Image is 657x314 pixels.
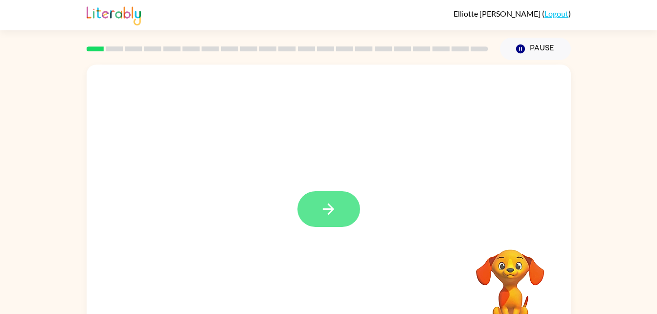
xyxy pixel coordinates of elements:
[87,4,141,25] img: Literably
[500,38,571,60] button: Pause
[453,9,542,18] span: Elliotte [PERSON_NAME]
[544,9,568,18] a: Logout
[453,9,571,18] div: ( )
